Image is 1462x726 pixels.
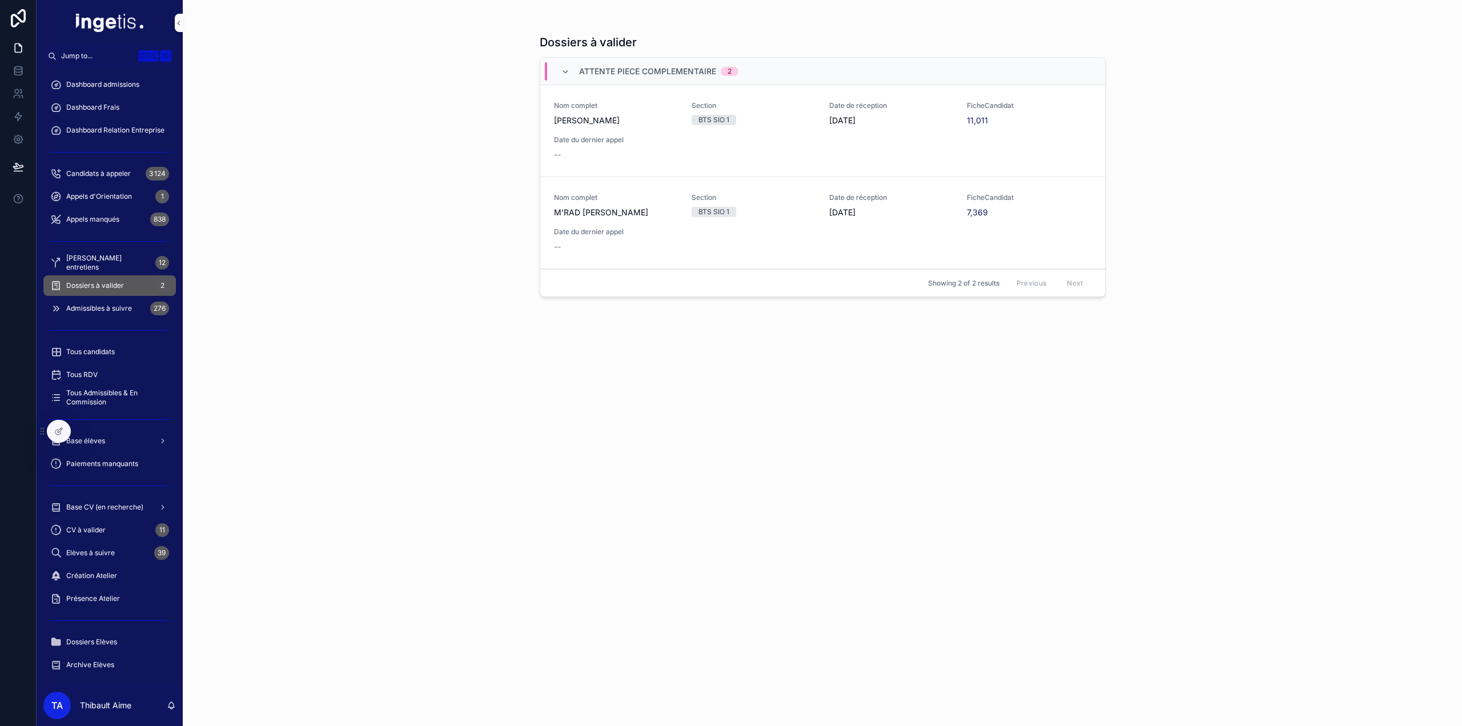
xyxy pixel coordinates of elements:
[66,103,119,112] span: Dashboard Frais
[540,177,1105,269] a: Nom completM'RAD [PERSON_NAME]SectionBTS SIO 1Date de réception[DATE]FicheCandidat7,369Date du de...
[155,190,169,203] div: 1
[61,51,134,61] span: Jump to...
[967,207,988,218] a: 7,369
[66,254,151,272] span: [PERSON_NAME] entretiens
[66,126,164,135] span: Dashboard Relation Entreprise
[66,347,115,356] span: Tous candidats
[967,193,1091,202] span: FicheCandidat
[154,546,169,560] div: 39
[540,85,1105,177] a: Nom complet[PERSON_NAME]SectionBTS SIO 1Date de réception[DATE]FicheCandidat11,011Date du dernier...
[37,66,183,685] div: scrollable content
[66,388,164,407] span: Tous Admissibles & En Commission
[66,503,143,512] span: Base CV (en recherche)
[554,115,678,126] span: [PERSON_NAME]
[967,115,988,126] a: 11,011
[155,523,169,537] div: 11
[80,700,131,711] p: Thibault Aime
[43,565,176,586] a: Création Atelier
[161,51,170,61] span: K
[43,275,176,296] a: Dossiers à valider2
[829,115,953,126] span: [DATE]
[540,34,637,50] h1: Dossiers à valider
[698,207,729,217] div: BTS SIO 1
[66,169,131,178] span: Candidats à appeler
[43,209,176,230] a: Appels manqués838
[76,14,143,32] img: App logo
[829,101,953,110] span: Date de réception
[43,387,176,408] a: Tous Admissibles & En Commission
[43,97,176,118] a: Dashboard Frais
[698,115,729,125] div: BTS SIO 1
[692,193,816,202] span: Section
[43,120,176,141] a: Dashboard Relation Entreprise
[146,167,169,181] div: 3 124
[43,543,176,563] a: Elèves à suivre39
[554,149,561,161] span: --
[43,74,176,95] a: Dashboard admissions
[43,342,176,362] a: Tous candidats
[692,101,816,110] span: Section
[66,281,124,290] span: Dossiers à valider
[554,101,678,110] span: Nom complet
[43,520,176,540] a: CV à valider11
[43,252,176,273] a: [PERSON_NAME] entretiens12
[150,302,169,315] div: 276
[554,193,678,202] span: Nom complet
[66,215,119,224] span: Appels manqués
[150,212,169,226] div: 838
[66,192,132,201] span: Appels d'Orientation
[66,436,105,446] span: Base élèves
[43,497,176,518] a: Base CV (en recherche)
[66,80,139,89] span: Dashboard admissions
[51,699,63,712] span: TA
[829,193,953,202] span: Date de réception
[43,298,176,319] a: Admissibles à suivre276
[43,588,176,609] a: Présence Atelier
[66,459,138,468] span: Paiements manquants
[829,207,953,218] span: [DATE]
[66,660,114,669] span: Archive Elèves
[66,571,117,580] span: Création Atelier
[43,655,176,675] a: Archive Elèves
[579,66,716,77] span: Attente piece complementaire
[43,46,176,66] button: Jump to...CtrlK
[43,186,176,207] a: Appels d'Orientation1
[43,454,176,474] a: Paiements manquants
[66,594,120,603] span: Présence Atelier
[66,526,106,535] span: CV à valider
[967,101,1091,110] span: FicheCandidat
[554,227,678,236] span: Date du dernier appel
[43,364,176,385] a: Tous RDV
[928,279,999,288] span: Showing 2 of 2 results
[554,207,678,218] span: M'RAD [PERSON_NAME]
[66,304,132,313] span: Admissibles à suivre
[554,135,678,145] span: Date du dernier appel
[155,279,169,292] div: 2
[43,163,176,184] a: Candidats à appeler3 124
[43,632,176,652] a: Dossiers Elèves
[554,241,561,252] span: --
[43,431,176,451] a: Base élèves
[66,548,115,557] span: Elèves à suivre
[66,637,117,647] span: Dossiers Elèves
[138,50,159,62] span: Ctrl
[155,256,169,270] div: 12
[728,67,732,76] div: 2
[66,370,98,379] span: Tous RDV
